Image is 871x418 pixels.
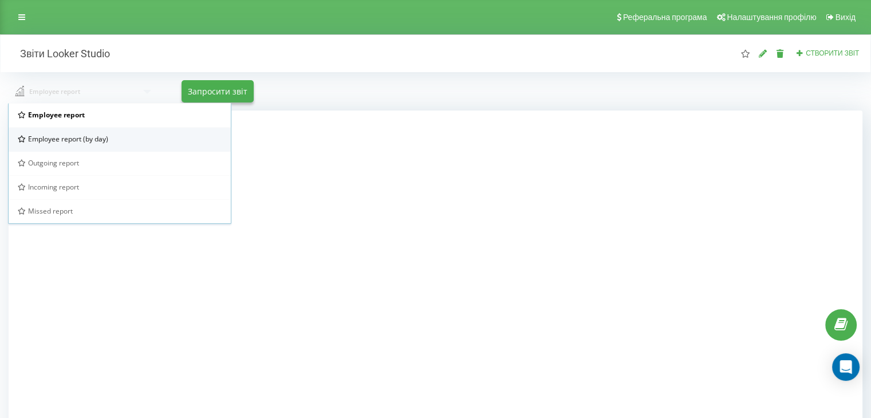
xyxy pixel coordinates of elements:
span: Employee report (by day) [28,134,108,144]
i: Видалити звіт [775,49,785,57]
span: Outgoing report [28,158,79,168]
i: Цей звіт буде завантажений першим при відкритті "Звіти Looker Studio". Ви можете призначити будь-... [740,49,750,57]
i: Редагувати звіт [758,49,768,57]
i: Створити звіт [796,49,804,56]
span: Employee report [28,110,85,120]
span: Вихід [835,13,856,22]
h2: Звіти Looker Studio [9,47,110,60]
button: Створити звіт [793,49,862,58]
div: Open Intercom Messenger [832,353,860,381]
span: Налаштування профілю [727,13,816,22]
span: Incoming report [28,182,79,192]
span: Missed report [28,206,73,216]
button: Запросити звіт [182,80,254,102]
span: Реферальна програма [623,13,707,22]
span: Створити звіт [806,49,859,57]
